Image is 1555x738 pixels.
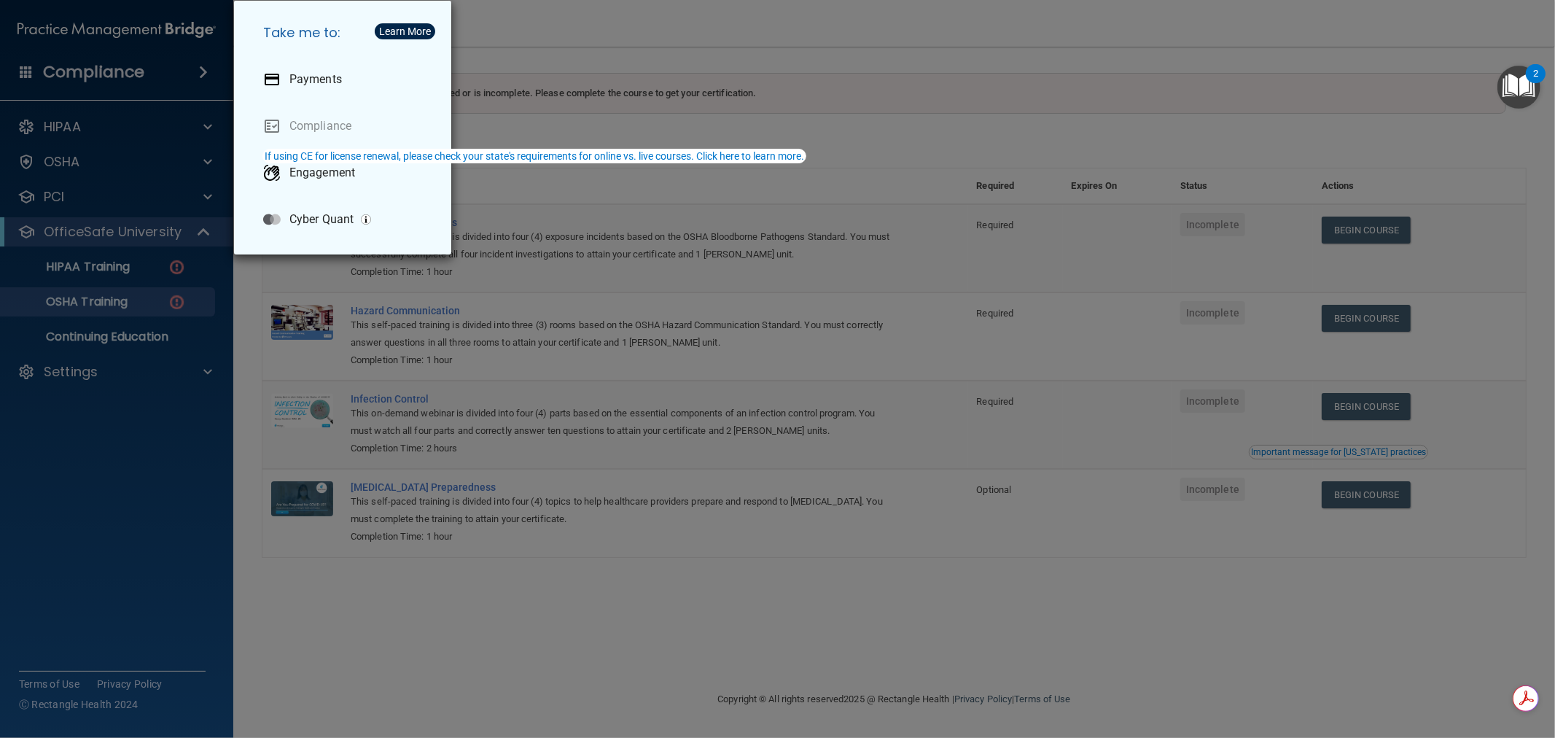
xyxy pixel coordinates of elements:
a: Cyber Quant [252,199,440,240]
h5: Take me to: [252,12,440,53]
button: Open Resource Center, 2 new notifications [1497,66,1540,109]
div: 2 [1533,74,1538,93]
p: Payments [289,72,342,87]
a: Compliance [252,106,440,147]
a: Payments [252,59,440,100]
button: If using CE for license renewal, please check your state's requirements for online vs. live cours... [262,149,806,163]
button: Learn More [375,23,435,39]
p: Cyber Quant [289,212,354,227]
div: Learn More [379,26,431,36]
a: Engagement [252,152,440,193]
p: Engagement [289,166,355,180]
div: If using CE for license renewal, please check your state's requirements for online vs. live cours... [265,151,804,161]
